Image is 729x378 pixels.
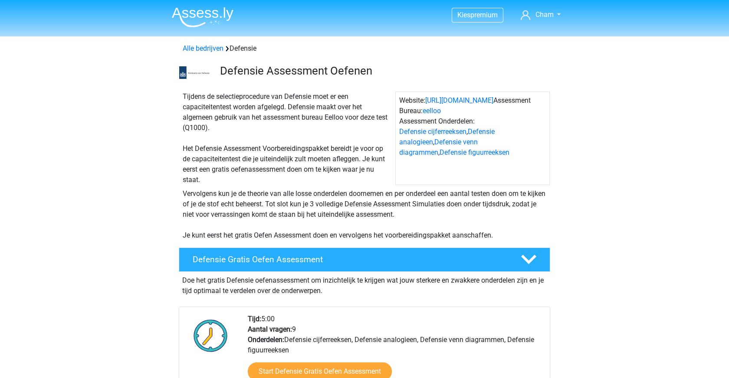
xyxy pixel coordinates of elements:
a: Alle bedrijven [183,44,223,52]
a: Defensie venn diagrammen [399,138,478,156]
div: Vervolgens kun je de theorie van alle losse onderdelen doornemen en per onderdeel een aantal test... [179,189,550,241]
img: Assessly [172,7,233,27]
a: Cham [517,10,564,20]
a: Defensie figuurreeksen [440,148,509,156]
h3: Defensie Assessment Oefenen [220,64,543,78]
div: Website: Assessment Bureau: Assessment Onderdelen: , , , [395,91,550,185]
div: Defensie [179,43,550,54]
img: Klok [189,314,233,357]
b: Onderdelen: [248,336,284,344]
div: Doe het gratis Defensie oefenassessment om inzichtelijk te krijgen wat jouw sterkere en zwakkere ... [179,272,550,296]
a: Defensie Gratis Oefen Assessment [175,248,554,272]
div: Tijdens de selectieprocedure van Defensie moet er een capaciteitentest worden afgelegd. Defensie ... [179,91,395,185]
a: Kiespremium [452,9,503,21]
a: Defensie cijferreeksen [399,127,466,136]
a: [URL][DOMAIN_NAME] [425,96,493,104]
h4: Defensie Gratis Oefen Assessment [193,254,507,264]
b: Tijd: [248,315,261,323]
b: Aantal vragen: [248,325,292,333]
span: Cham [535,10,554,19]
span: premium [470,11,498,19]
span: Kies [457,11,470,19]
a: eelloo [423,107,441,115]
a: Defensie analogieen [399,127,495,146]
